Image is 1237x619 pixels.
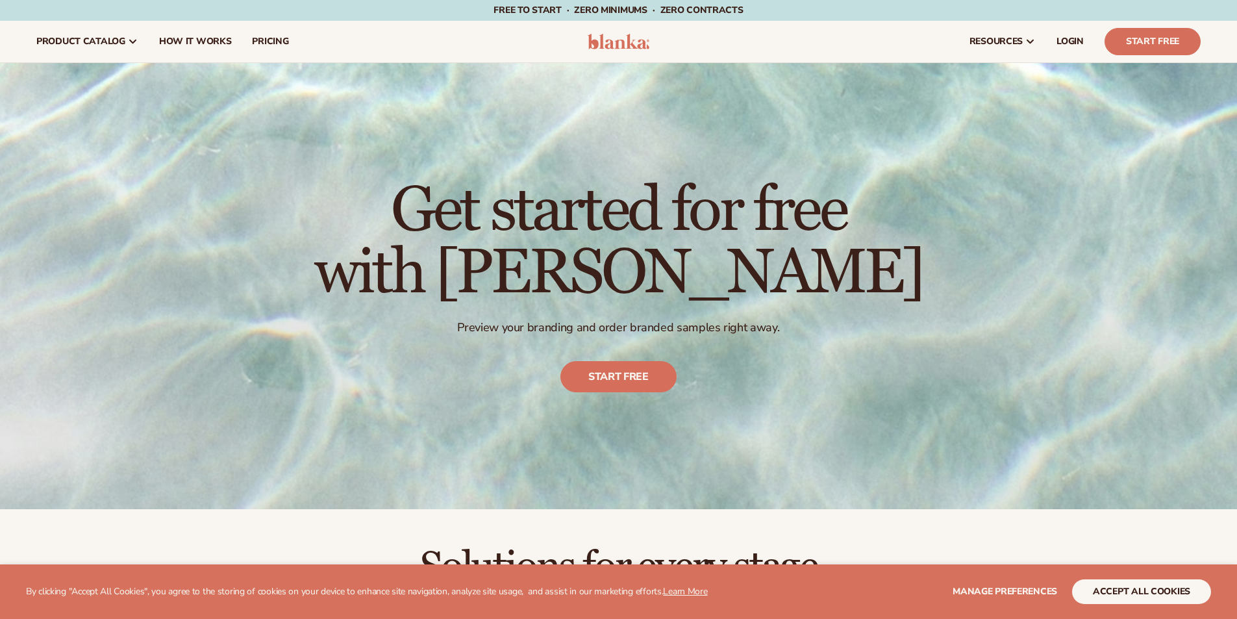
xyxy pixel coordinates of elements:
span: Free to start · ZERO minimums · ZERO contracts [494,4,743,16]
img: logo [588,34,649,49]
span: Manage preferences [953,585,1057,598]
a: Start Free [1105,28,1201,55]
a: How It Works [149,21,242,62]
h2: Solutions for every stage [36,546,1201,589]
a: resources [959,21,1046,62]
span: LOGIN [1056,36,1084,47]
span: product catalog [36,36,125,47]
span: pricing [252,36,288,47]
p: Preview your branding and order branded samples right away. [314,320,923,335]
a: LOGIN [1046,21,1094,62]
a: Learn More [663,585,707,598]
a: Start free [560,361,677,392]
button: accept all cookies [1072,579,1211,604]
a: pricing [242,21,299,62]
p: By clicking "Accept All Cookies", you agree to the storing of cookies on your device to enhance s... [26,587,708,598]
button: Manage preferences [953,579,1057,604]
a: product catalog [26,21,149,62]
span: resources [969,36,1023,47]
span: How It Works [159,36,232,47]
h1: Get started for free with [PERSON_NAME] [314,180,923,305]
